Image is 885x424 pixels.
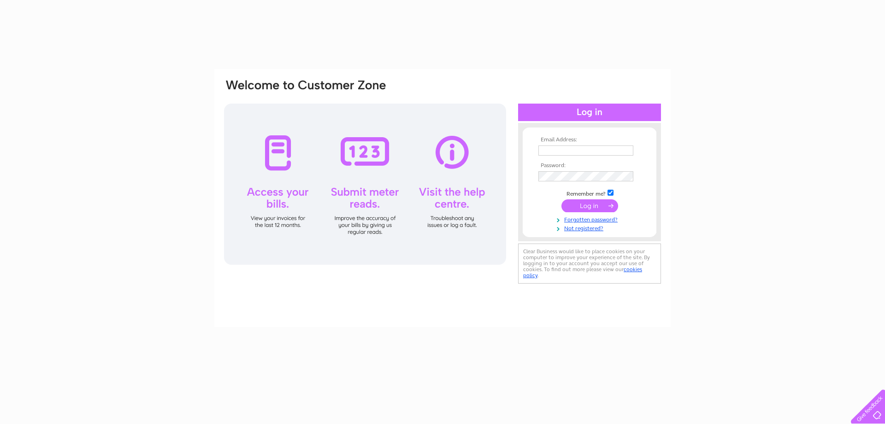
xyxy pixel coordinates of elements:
[523,266,642,279] a: cookies policy
[538,215,643,223] a: Forgotten password?
[536,188,643,197] td: Remember me?
[518,244,661,284] div: Clear Business would like to place cookies on your computer to improve your experience of the sit...
[561,199,618,212] input: Submit
[536,137,643,143] th: Email Address:
[536,163,643,169] th: Password:
[538,223,643,232] a: Not registered?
